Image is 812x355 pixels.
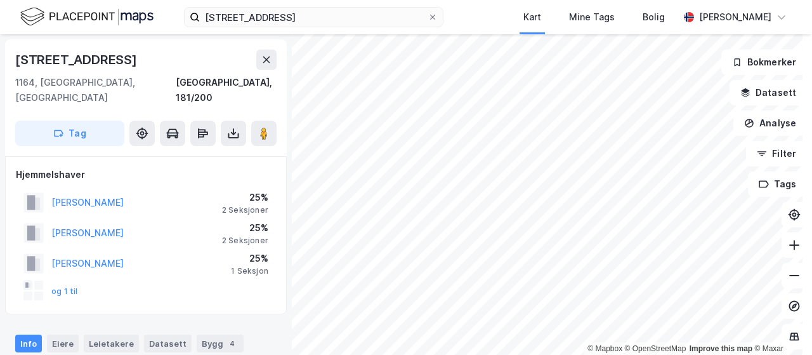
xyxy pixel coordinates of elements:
[197,335,244,352] div: Bygg
[226,337,239,350] div: 4
[222,205,268,215] div: 2 Seksjoner
[200,8,428,27] input: Søk på adresse, matrikkel, gårdeiere, leietakere eller personer
[746,141,807,166] button: Filter
[222,236,268,246] div: 2 Seksjoner
[222,220,268,236] div: 25%
[523,10,541,25] div: Kart
[176,75,277,105] div: [GEOGRAPHIC_DATA], 181/200
[733,111,807,136] button: Analyse
[730,80,807,105] button: Datasett
[690,344,752,353] a: Improve this map
[749,294,812,355] div: Kontrollprogram for chat
[749,294,812,355] iframe: Chat Widget
[231,266,268,276] div: 1 Seksjon
[20,6,154,28] img: logo.f888ab2527a4732fd821a326f86c7f29.svg
[47,335,79,352] div: Eiere
[16,167,276,182] div: Hjemmelshaver
[222,190,268,205] div: 25%
[699,10,771,25] div: [PERSON_NAME]
[748,171,807,197] button: Tags
[15,121,124,146] button: Tag
[643,10,665,25] div: Bolig
[587,344,622,353] a: Mapbox
[231,251,268,266] div: 25%
[84,335,139,352] div: Leietakere
[15,75,176,105] div: 1164, [GEOGRAPHIC_DATA], [GEOGRAPHIC_DATA]
[625,344,686,353] a: OpenStreetMap
[569,10,615,25] div: Mine Tags
[144,335,192,352] div: Datasett
[15,50,140,70] div: [STREET_ADDRESS]
[15,335,42,352] div: Info
[721,50,807,75] button: Bokmerker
